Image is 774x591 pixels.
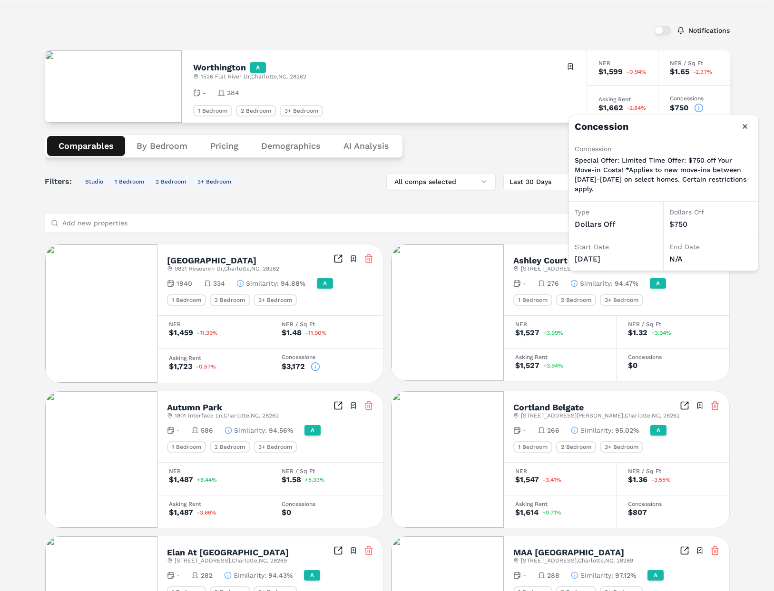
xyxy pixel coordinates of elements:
span: - [523,426,526,435]
div: $1.58 [282,476,301,484]
div: $1,487 [169,476,193,484]
div: 3+ Bedroom [280,105,323,116]
span: Filters: [45,176,78,187]
a: Inspect Comparables [333,546,343,555]
div: $1,547 [515,476,539,484]
span: - [203,88,206,97]
button: AI Analysis [332,136,401,156]
div: 3+ Bedroom [600,441,643,453]
div: NER [515,468,605,474]
div: NER [515,321,605,327]
button: All comps selected [386,173,496,190]
span: Similarity : [580,426,613,435]
span: 94.88% [281,279,305,288]
div: Concessions [628,354,718,360]
div: Concessions [282,354,372,360]
div: A [647,570,664,581]
h4: Concession [569,115,758,140]
span: -3.66% [197,510,216,515]
span: 266 [547,426,559,435]
span: 95.02% [615,426,639,435]
div: $1.48 [282,329,302,337]
div: [DATE] [575,253,657,265]
span: 586 [201,426,213,435]
div: 1 Bedroom [513,294,552,306]
div: A [317,278,333,289]
div: Concessions [282,501,372,507]
div: Asking Rent [515,501,605,507]
span: - [176,571,180,580]
button: 1 Bedroom [111,176,148,187]
span: - [523,571,526,580]
div: $1,527 [515,362,539,369]
div: Type [575,207,657,217]
span: -2.84% [627,105,646,111]
a: Inspect Comparables [333,401,343,410]
a: Inspect Comparables [680,401,689,410]
span: +0.71% [542,510,561,515]
span: 334 [213,279,225,288]
button: 3+ Bedroom [194,176,235,187]
button: Pricing [199,136,250,156]
span: - [176,426,180,435]
span: +3.94% [651,330,671,336]
span: [STREET_ADDRESS][PERSON_NAME] , Charlotte , NC , 28262 [521,412,680,419]
span: -3.55% [651,477,671,483]
div: A [650,425,666,436]
div: Asking Rent [169,355,258,361]
div: A [650,278,666,289]
h2: Cortland Belgate [513,403,584,412]
div: $807 [628,509,647,516]
div: 2 Bedroom [556,441,596,453]
div: 3+ Bedroom [254,441,297,453]
span: +6.44% [197,477,217,483]
span: [STREET_ADDRESS] , Charlotte , NC , 28269 [175,557,287,564]
div: A [250,62,266,73]
span: +5.33% [305,477,325,483]
button: By Bedroom [125,136,199,156]
button: Demographics [250,136,332,156]
span: 94.56% [269,426,293,435]
div: 1 Bedroom [167,294,206,306]
div: Concession [575,144,753,154]
div: End Date [669,242,752,252]
div: 2 Bedroom [236,105,276,116]
div: Concessions [628,501,718,507]
div: A [304,570,320,581]
div: $1,599 [598,68,623,76]
div: 2 Bedroom [210,294,250,306]
div: $1,614 [515,509,539,516]
div: NER / Sq Ft [670,60,718,66]
div: Start Date [575,242,657,252]
div: 3+ Bedroom [600,294,643,306]
a: Inspect Comparables [680,546,689,555]
span: 94.47% [615,279,638,288]
span: -2.37% [693,69,712,75]
div: NER / Sq Ft [628,468,718,474]
h2: Autumn Park [167,403,222,412]
div: 3+ Bedroom [254,294,297,306]
div: NER [598,60,647,66]
div: $1,459 [169,329,193,337]
span: 94.43% [268,571,293,580]
h2: Worthington [193,63,246,72]
span: 284 [227,88,239,97]
div: Concessions [670,96,718,101]
div: $0 [628,362,637,369]
div: $1,527 [515,329,539,337]
span: -11.39% [197,330,218,336]
div: 1 Bedroom [513,441,552,453]
span: 288 [547,571,559,580]
div: NER [169,468,258,474]
button: 2 Bedroom [152,176,190,187]
span: 282 [201,571,213,580]
span: Similarity : [580,571,613,580]
span: -0.57% [196,364,216,369]
label: Notifications [688,27,730,34]
div: A [304,425,321,436]
div: 1 Bedroom [167,441,206,453]
div: NER / Sq Ft [282,468,372,474]
h2: Elan At [GEOGRAPHIC_DATA] [167,548,289,557]
h2: Ashley Court [513,256,568,265]
div: $1.32 [628,329,647,337]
